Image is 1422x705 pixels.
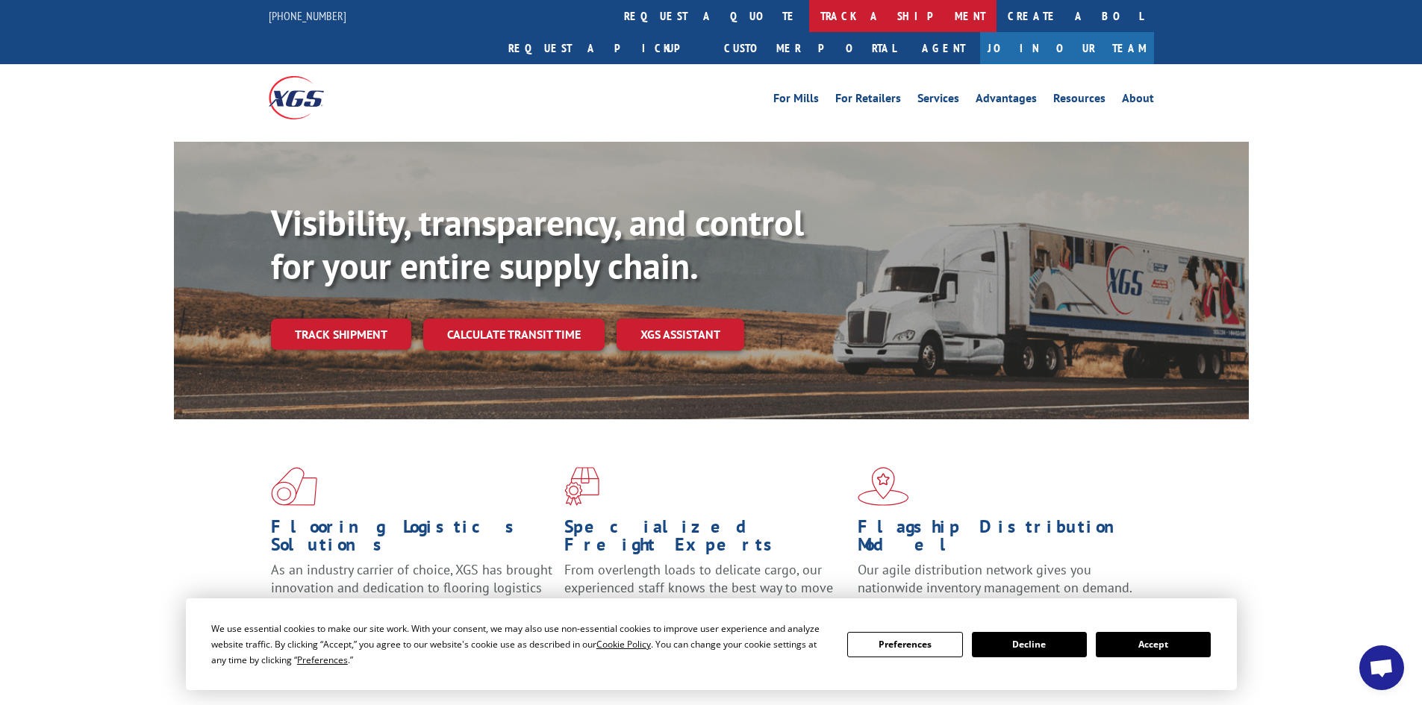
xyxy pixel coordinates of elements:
[564,518,846,561] h1: Specialized Freight Experts
[1122,93,1154,109] a: About
[564,467,599,506] img: xgs-icon-focused-on-flooring-red
[269,8,346,23] a: [PHONE_NUMBER]
[617,319,744,351] a: XGS ASSISTANT
[564,561,846,627] p: From overlength loads to delicate cargo, our experienced staff knows the best way to move your fr...
[186,598,1237,690] div: Cookie Consent Prompt
[917,93,959,109] a: Services
[271,199,804,289] b: Visibility, transparency, and control for your entire supply chain.
[976,93,1037,109] a: Advantages
[972,632,1087,657] button: Decline
[858,518,1140,561] h1: Flagship Distribution Model
[1096,632,1211,657] button: Accept
[858,467,909,506] img: xgs-icon-flagship-distribution-model-red
[271,561,552,614] span: As an industry carrier of choice, XGS has brought innovation and dedication to flooring logistics...
[907,32,980,64] a: Agent
[835,93,901,109] a: For Retailers
[1359,645,1404,690] div: Open chat
[1053,93,1106,109] a: Resources
[847,632,962,657] button: Preferences
[297,654,348,666] span: Preferences
[497,32,713,64] a: Request a pickup
[271,319,411,350] a: Track shipment
[980,32,1154,64] a: Join Our Team
[271,467,317,506] img: xgs-icon-total-supply-chain-intelligence-red
[713,32,907,64] a: Customer Portal
[596,638,651,651] span: Cookie Policy
[773,93,819,109] a: For Mills
[858,561,1132,596] span: Our agile distribution network gives you nationwide inventory management on demand.
[211,621,829,668] div: We use essential cookies to make our site work. With your consent, we may also use non-essential ...
[423,319,605,351] a: Calculate transit time
[271,518,553,561] h1: Flooring Logistics Solutions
